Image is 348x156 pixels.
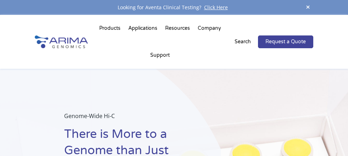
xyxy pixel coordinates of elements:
a: Click Here [201,4,231,11]
img: Arima-Genomics-logo [35,35,88,49]
p: Search [235,37,251,46]
p: Genome-Wide Hi-C [64,111,185,126]
div: Looking for Aventa Clinical Testing? [35,3,313,12]
a: Request a Quote [258,35,313,48]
